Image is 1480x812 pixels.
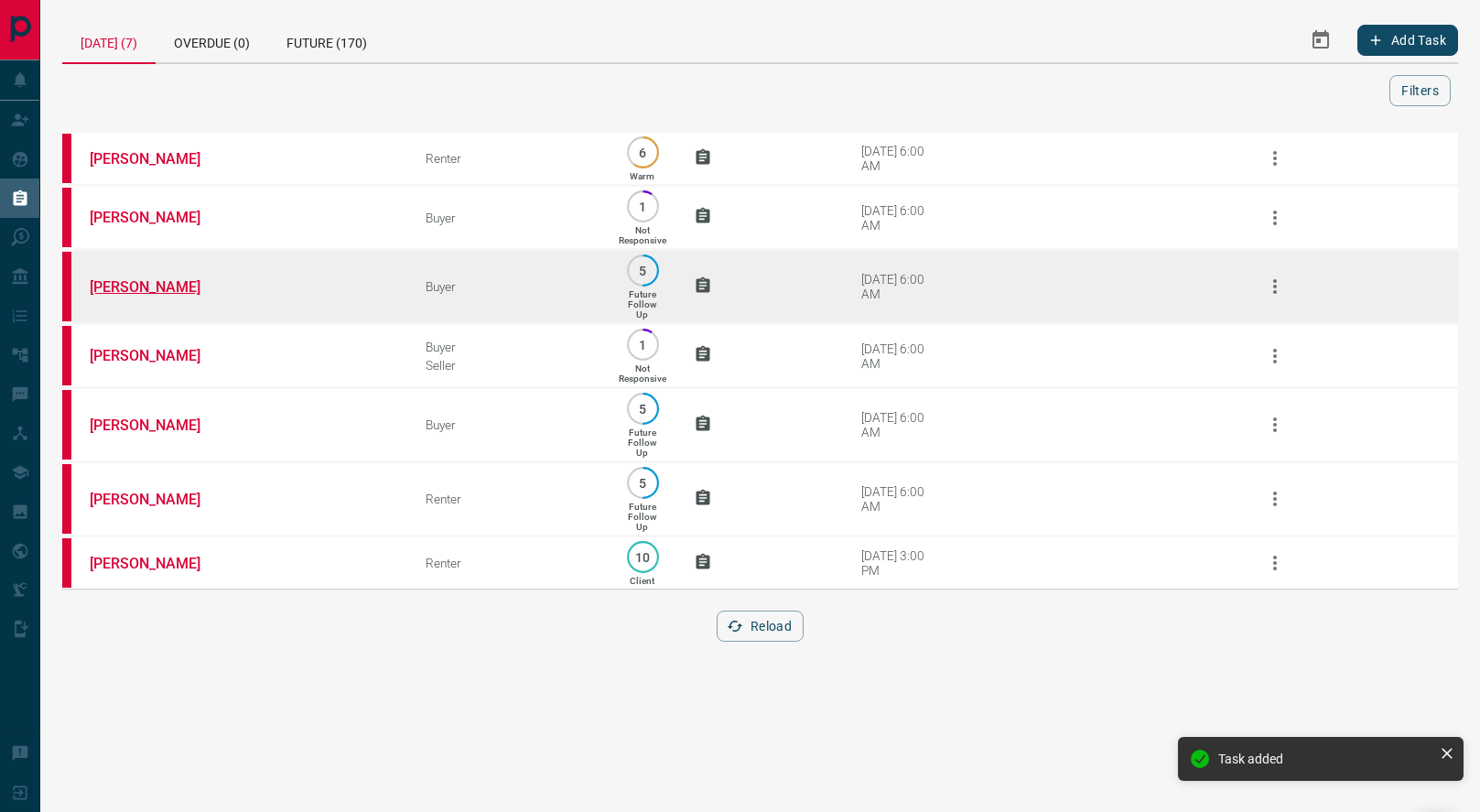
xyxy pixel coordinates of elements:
div: Renter [426,492,591,506]
div: Renter [426,151,591,166]
button: Filters [1389,75,1451,106]
p: 5 [636,476,650,490]
div: [DATE] 6:00 AM [861,484,939,514]
div: property.ca [62,390,71,460]
button: Reload [717,611,804,642]
div: Task added [1218,752,1432,766]
div: [DATE] 6:00 AM [861,203,939,233]
div: Buyer [426,211,591,225]
p: Future Follow Up [628,428,656,458]
a: [PERSON_NAME] [90,209,227,226]
div: Renter [426,556,591,570]
button: Select Date Range [1299,18,1343,62]
div: [DATE] 6:00 AM [861,341,939,371]
p: Not Responsive [619,363,666,384]
p: 5 [636,264,650,277]
a: [PERSON_NAME] [90,491,227,508]
button: Add Task [1357,25,1458,56]
a: [PERSON_NAME] [90,278,227,296]
div: property.ca [62,538,71,588]
p: Client [630,576,654,586]
div: Overdue (0) [156,18,268,62]
div: [DATE] 6:00 AM [861,272,939,301]
p: 1 [636,338,650,352]
a: [PERSON_NAME] [90,417,227,434]
a: [PERSON_NAME] [90,347,227,364]
p: 10 [636,550,650,564]
a: [PERSON_NAME] [90,150,227,168]
div: [DATE] 6:00 AM [861,144,939,173]
div: Buyer [426,279,591,294]
div: property.ca [62,252,71,321]
div: property.ca [62,134,71,183]
a: [PERSON_NAME] [90,555,227,572]
p: 5 [636,402,650,416]
div: [DATE] 3:00 PM [861,548,939,578]
div: property.ca [62,188,71,247]
p: 6 [636,146,650,159]
p: 1 [636,200,650,213]
div: property.ca [62,326,71,385]
div: Seller [426,358,591,373]
div: Buyer [426,340,591,354]
div: Future (170) [268,18,385,62]
div: [DATE] 6:00 AM [861,410,939,439]
p: Future Follow Up [628,502,656,532]
div: property.ca [62,464,71,534]
p: Not Responsive [619,225,666,245]
div: Buyer [426,417,591,432]
p: Future Follow Up [628,289,656,319]
p: Warm [630,171,654,181]
div: [DATE] (7) [62,18,156,64]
